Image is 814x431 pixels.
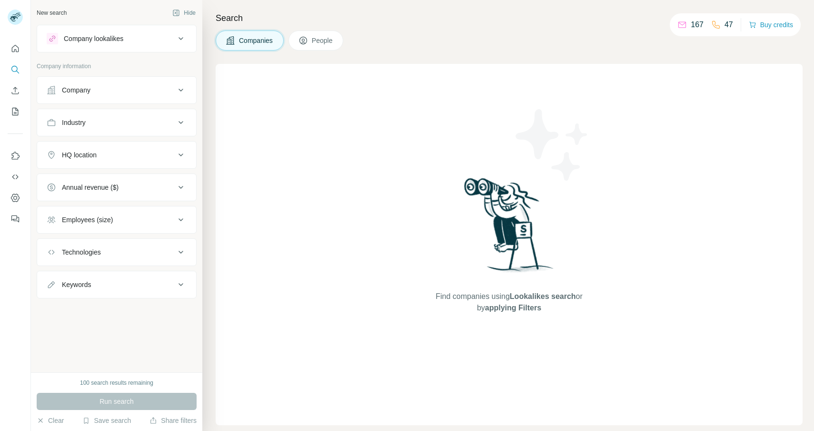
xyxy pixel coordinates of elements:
button: Use Surfe API [8,168,23,185]
button: HQ location [37,144,196,166]
button: Enrich CSV [8,82,23,99]
button: Keywords [37,273,196,296]
button: Technologies [37,241,196,264]
p: 47 [725,19,733,31]
div: Employees (size) [62,215,113,225]
button: Share filters [149,416,197,425]
div: Keywords [62,280,91,289]
div: HQ location [62,150,97,160]
button: Search [8,61,23,78]
span: Lookalikes search [510,292,576,300]
p: 167 [691,19,704,31]
div: Technologies [62,247,101,257]
button: My lists [8,103,23,120]
button: Clear [37,416,64,425]
div: Company lookalikes [64,34,123,43]
button: Dashboard [8,189,23,206]
p: Company information [37,62,197,71]
button: Buy credits [749,18,793,31]
div: Industry [62,118,86,127]
h4: Search [216,11,803,25]
span: Companies [239,36,274,45]
button: Industry [37,111,196,134]
span: applying Filters [485,304,541,312]
img: Surfe Illustration - Woman searching with binoculars [460,175,559,282]
div: 100 search results remaining [80,379,153,387]
span: People [312,36,334,45]
button: Employees (size) [37,208,196,231]
button: Quick start [8,40,23,57]
button: Feedback [8,210,23,227]
button: Use Surfe on LinkedIn [8,147,23,164]
div: New search [37,9,67,17]
img: Surfe Illustration - Stars [509,102,595,188]
div: Company [62,85,90,95]
span: Find companies using or by [433,291,585,314]
button: Hide [166,6,202,20]
div: Annual revenue ($) [62,183,119,192]
button: Company [37,79,196,102]
button: Save search [82,416,131,425]
button: Annual revenue ($) [37,176,196,199]
button: Company lookalikes [37,27,196,50]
